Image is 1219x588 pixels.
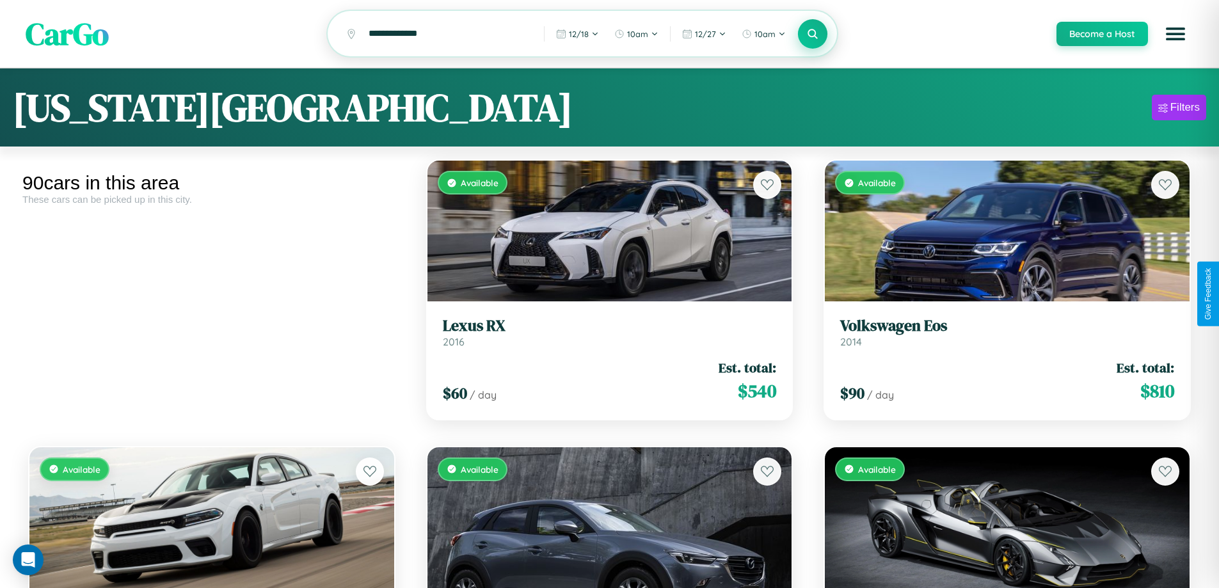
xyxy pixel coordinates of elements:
[22,172,401,194] div: 90 cars in this area
[63,464,100,475] span: Available
[608,24,665,44] button: 10am
[1170,101,1200,114] div: Filters
[840,383,864,404] span: $ 90
[1152,95,1206,120] button: Filters
[695,29,716,39] span: 12 / 27
[569,29,589,39] span: 12 / 18
[26,13,109,55] span: CarGo
[1140,378,1174,404] span: $ 810
[461,464,498,475] span: Available
[627,29,648,39] span: 10am
[840,317,1174,335] h3: Volkswagen Eos
[13,81,573,134] h1: [US_STATE][GEOGRAPHIC_DATA]
[470,388,497,401] span: / day
[1158,16,1193,52] button: Open menu
[858,177,896,188] span: Available
[443,317,777,348] a: Lexus RX2016
[840,335,862,348] span: 2014
[1204,268,1213,320] div: Give Feedback
[738,378,776,404] span: $ 540
[13,544,44,575] div: Open Intercom Messenger
[550,24,605,44] button: 12/18
[676,24,733,44] button: 12/27
[22,194,401,205] div: These cars can be picked up in this city.
[735,24,792,44] button: 10am
[443,335,465,348] span: 2016
[754,29,776,39] span: 10am
[461,177,498,188] span: Available
[840,317,1174,348] a: Volkswagen Eos2014
[867,388,894,401] span: / day
[443,383,467,404] span: $ 60
[1117,358,1174,377] span: Est. total:
[719,358,776,377] span: Est. total:
[443,317,777,335] h3: Lexus RX
[1056,22,1148,46] button: Become a Host
[858,464,896,475] span: Available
